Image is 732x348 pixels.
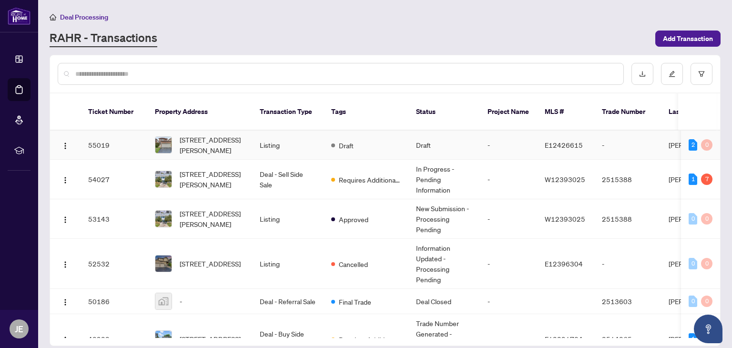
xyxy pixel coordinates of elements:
img: Logo [61,176,69,184]
span: edit [669,71,675,77]
span: download [639,71,646,77]
div: 0 [701,258,712,269]
td: 52532 [81,239,147,289]
img: Logo [61,336,69,344]
td: 2515388 [594,160,661,199]
span: [STREET_ADDRESS] [180,258,241,269]
div: 0 [701,213,712,225]
span: [STREET_ADDRESS][PERSON_NAME] [180,208,244,229]
span: home [50,14,56,20]
td: In Progress - Pending Information [408,160,480,199]
th: Property Address [147,93,252,131]
div: 7 [701,174,712,185]
div: 0 [689,296,697,307]
div: 1 [689,333,697,345]
td: - [480,131,537,160]
span: E12426615 [545,141,583,149]
button: Add Transaction [655,31,721,47]
button: Logo [58,256,73,271]
td: Draft [408,131,480,160]
td: New Submission - Processing Pending [408,199,480,239]
span: Add Transaction [663,31,713,46]
img: thumbnail-img [155,331,172,347]
button: Logo [58,331,73,347]
img: logo [8,7,30,25]
span: Requires Additional Docs [339,334,401,345]
span: [STREET_ADDRESS] [180,334,241,344]
span: JE [15,322,23,336]
button: Logo [58,211,73,226]
td: Deal - Sell Side Sale [252,160,324,199]
img: thumbnail-img [155,137,172,153]
button: Logo [58,294,73,309]
span: E12291784 [545,335,583,343]
div: 0 [689,213,697,225]
a: RAHR - Transactions [50,30,157,47]
th: Ticket Number [81,93,147,131]
span: Draft [339,140,354,151]
span: filter [698,71,705,77]
span: Cancelled [339,259,368,269]
img: Logo [61,142,69,150]
td: - [480,239,537,289]
span: E12396304 [545,259,583,268]
span: Requires Additional Docs [339,174,401,185]
th: Status [408,93,480,131]
span: Approved [339,214,368,225]
button: download [631,63,653,85]
button: Open asap [694,315,722,343]
th: Transaction Type [252,93,324,131]
div: 0 [689,258,697,269]
td: 50186 [81,289,147,314]
td: Deal - Referral Sale [252,289,324,314]
th: Tags [324,93,408,131]
button: Logo [58,172,73,187]
td: - [594,131,661,160]
td: - [480,289,537,314]
td: 55019 [81,131,147,160]
img: thumbnail-img [155,256,172,272]
span: - [180,296,182,307]
th: MLS # [537,93,594,131]
td: Listing [252,199,324,239]
button: filter [691,63,712,85]
div: 1 [689,174,697,185]
td: 2515388 [594,199,661,239]
td: - [480,160,537,199]
img: thumbnail-img [155,293,172,309]
td: Deal Closed [408,289,480,314]
td: 2513603 [594,289,661,314]
div: 2 [689,139,697,151]
img: Logo [61,261,69,268]
td: Listing [252,239,324,289]
span: [STREET_ADDRESS][PERSON_NAME] [180,134,244,155]
button: edit [661,63,683,85]
td: Listing [252,131,324,160]
td: 53143 [81,199,147,239]
span: Final Trade [339,297,371,307]
span: W12393025 [545,175,585,184]
img: thumbnail-img [155,171,172,187]
td: - [480,199,537,239]
img: thumbnail-img [155,211,172,227]
span: W12393025 [545,215,585,223]
div: 0 [701,296,712,307]
button: Logo [58,137,73,153]
span: [STREET_ADDRESS][PERSON_NAME] [180,169,244,190]
td: Information Updated - Processing Pending [408,239,480,289]
th: Project Name [480,93,537,131]
td: 54027 [81,160,147,199]
img: Logo [61,216,69,224]
span: Deal Processing [60,13,108,21]
th: Trade Number [594,93,661,131]
div: 0 [701,139,712,151]
td: - [594,239,661,289]
img: Logo [61,298,69,306]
